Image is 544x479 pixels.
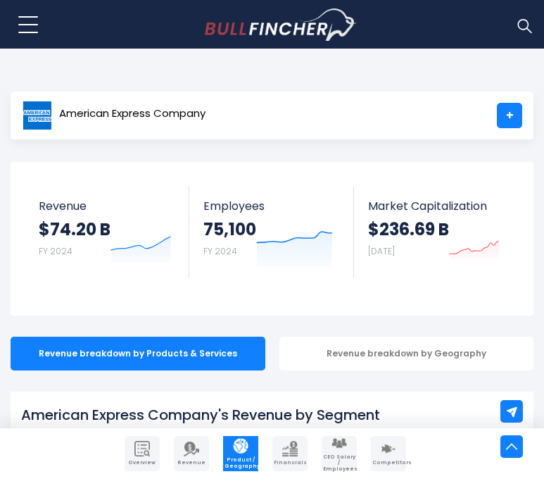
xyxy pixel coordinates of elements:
[203,199,339,213] span: Employees
[368,199,504,213] span: Market Capitalization
[354,187,518,278] a: Market Capitalization $236.69 B [DATE]
[126,460,158,466] span: Overview
[125,436,160,471] a: Company Overview
[21,404,523,425] h1: American Express Company's Revenue by Segment
[175,460,208,466] span: Revenue
[322,436,357,471] a: Company Employees
[224,457,257,469] span: Product / Geography
[372,460,405,466] span: Competitors
[272,436,308,471] a: Company Financials
[39,218,110,240] strong: $74.20 B
[189,187,353,278] a: Employees 75,100 FY 2024
[11,337,265,371] div: Revenue breakdown by Products & Services
[205,8,356,41] a: Go to homepage
[174,436,209,471] a: Company Revenue
[323,454,355,472] span: CEO Salary / Employees
[497,103,522,128] a: +
[23,101,52,130] img: AXP logo
[274,460,306,466] span: Financials
[371,436,406,471] a: Company Competitors
[39,199,175,213] span: Revenue
[22,103,206,128] a: American Express Company
[39,245,72,257] small: FY 2024
[368,218,449,240] strong: $236.69 B
[25,187,189,278] a: Revenue $74.20 B FY 2024
[223,436,258,471] a: Company Product/Geography
[59,108,205,120] span: American Express Company
[205,8,357,41] img: Bullfincher logo
[203,245,237,257] small: FY 2024
[279,337,534,371] div: Revenue breakdown by Geography
[368,245,395,257] small: [DATE]
[203,218,256,240] strong: 75,100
